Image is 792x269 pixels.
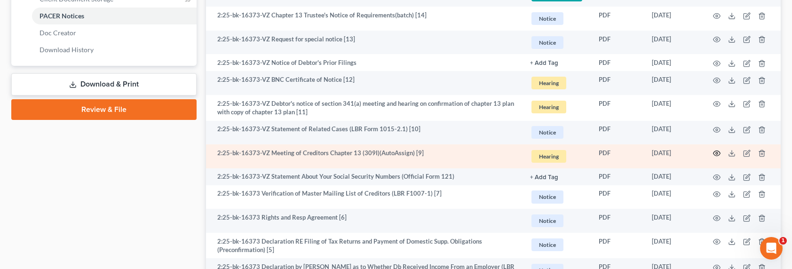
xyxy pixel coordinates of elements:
[591,54,644,71] td: PDF
[40,29,76,37] span: Doc Creator
[40,46,94,54] span: Download History
[530,11,584,26] a: Notice
[644,168,702,185] td: [DATE]
[591,121,644,145] td: PDF
[11,73,197,95] a: Download & Print
[11,99,197,120] a: Review & File
[206,54,523,71] td: 2:25-bk-16373-VZ Notice of Debtor's Prior Filings
[206,121,523,145] td: 2:25-bk-16373-VZ Statement of Related Cases (LBR Form 1015-2.1) [10]
[206,7,523,31] td: 2:25-bk-16373-VZ Chapter 13 Trustee's Notice of Requirements(batch) [14]
[530,35,584,50] a: Notice
[530,149,584,164] a: Hearing
[530,125,584,140] a: Notice
[644,54,702,71] td: [DATE]
[531,190,563,203] span: Notice
[644,233,702,259] td: [DATE]
[644,144,702,168] td: [DATE]
[530,60,558,66] button: + Add Tag
[32,8,197,24] a: PACER Notices
[531,36,563,49] span: Notice
[644,7,702,31] td: [DATE]
[591,209,644,233] td: PDF
[530,237,584,253] a: Notice
[206,233,523,259] td: 2:25-bk-16373 Declaration RE Filing of Tax Returns and Payment of Domestic Supp. Obligations (Pre...
[531,126,563,139] span: Notice
[591,144,644,168] td: PDF
[644,121,702,145] td: [DATE]
[531,214,563,227] span: Notice
[530,189,584,205] a: Notice
[32,41,197,58] a: Download History
[591,7,644,31] td: PDF
[531,238,563,251] span: Notice
[206,168,523,185] td: 2:25-bk-16373-VZ Statement About Your Social Security Numbers (Official Form 121)
[591,71,644,95] td: PDF
[206,71,523,95] td: 2:25-bk-16373-VZ BNC Certificate of Notice [12]
[531,12,563,25] span: Notice
[644,71,702,95] td: [DATE]
[40,12,84,20] span: PACER Notices
[760,237,783,260] iframe: Intercom live chat
[644,185,702,209] td: [DATE]
[530,172,584,181] a: + Add Tag
[591,31,644,55] td: PDF
[644,209,702,233] td: [DATE]
[32,24,197,41] a: Doc Creator
[530,174,558,181] button: + Add Tag
[530,75,584,91] a: Hearing
[591,95,644,121] td: PDF
[644,95,702,121] td: [DATE]
[206,144,523,168] td: 2:25-bk-16373-VZ Meeting of Creditors Chapter 13 (309I)(AutoAssign) [9]
[644,31,702,55] td: [DATE]
[591,185,644,209] td: PDF
[531,77,566,89] span: Hearing
[206,31,523,55] td: 2:25-bk-16373-VZ Request for special notice [13]
[206,185,523,209] td: 2:25-bk-16373 Verification of Master Mailing List of Creditors (LBR F1007-1) [7]
[530,99,584,115] a: Hearing
[591,233,644,259] td: PDF
[531,101,566,113] span: Hearing
[779,237,787,245] span: 1
[531,150,566,163] span: Hearing
[206,209,523,233] td: 2:25-bk-16373 Rights and Resp Agreement [6]
[591,168,644,185] td: PDF
[530,213,584,229] a: Notice
[206,95,523,121] td: 2:25-bk-16373-VZ Debtor's notice of section 341(a) meeting and hearing on confirmation of chapter...
[530,58,584,67] a: + Add Tag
